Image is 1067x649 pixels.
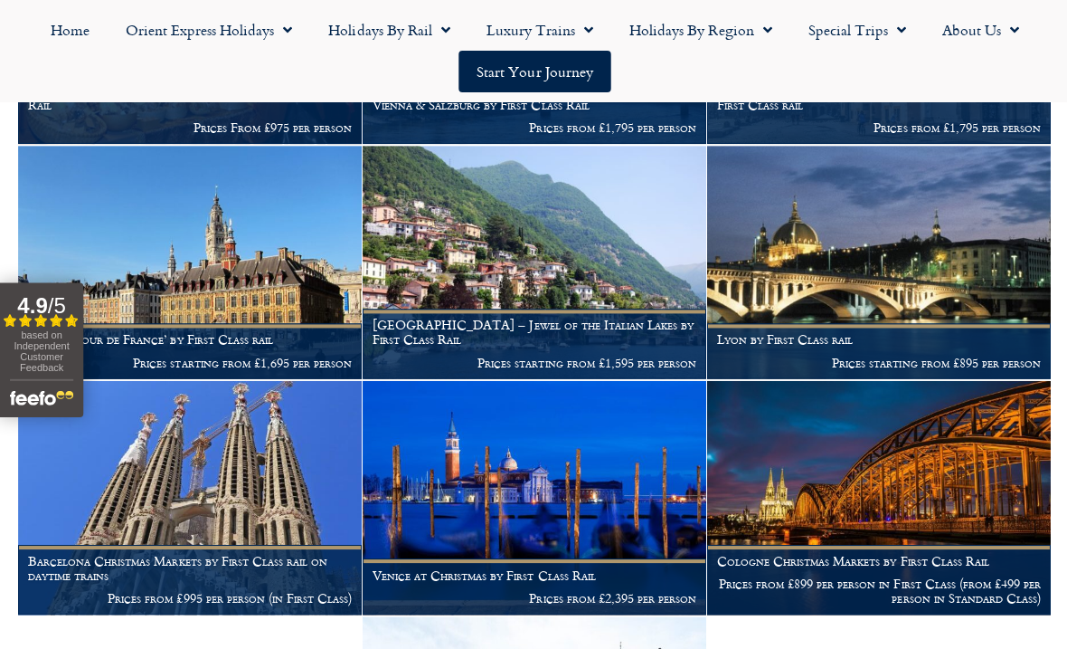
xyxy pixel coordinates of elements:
[28,332,351,347] h1: Grand ‘Tour de France’ by First Class rail
[33,9,108,51] a: Home
[715,120,1038,135] p: Prices from £1,795 per person
[788,9,922,51] a: Special Trips
[922,9,1035,51] a: About Us
[28,553,351,582] h1: Barcelona Christmas Markets by First Class rail on daytime trains
[28,83,351,112] h1: Montreux Luxury Christmas Markets by First Class Rail
[28,355,351,369] p: Prices starting from £1,695 per person
[715,576,1038,605] p: Prices from £899 per person in First Class (from £499 per person in Standard Class)
[108,9,310,51] a: Orient Express Holidays
[18,380,362,615] a: Barcelona Christmas Markets by First Class rail on daytime trains Prices from £995 per person (in...
[372,568,694,582] h1: Venice at Christmas by First Class Rail
[372,355,694,369] p: Prices starting from £1,595 per person
[705,146,1049,380] a: Lyon by First Class rail Prices starting from £895 per person
[467,9,610,51] a: Luxury Trains
[715,355,1038,369] p: Prices starting from £895 per person
[18,146,362,380] a: Grand ‘Tour de France’ by First Class rail Prices starting from £1,695 per person
[28,120,351,135] p: Prices From £975 per person
[715,553,1038,568] h1: Cologne Christmas Markets by First Class Rail
[715,332,1038,347] h1: Lyon by First Class rail
[9,9,1058,92] nav: Menu
[362,380,705,615] a: Venice at Christmas by First Class Rail Prices from £2,395 per person
[610,9,788,51] a: Holidays by Region
[362,146,705,380] a: [GEOGRAPHIC_DATA] – Jewel of the Italian Lakes by First Class Rail Prices starting from £1,595 pe...
[310,9,467,51] a: Holidays by Rail
[28,590,351,605] p: Prices from £995 per person (in First Class)
[372,318,694,347] h1: [GEOGRAPHIC_DATA] – Jewel of the Italian Lakes by First Class Rail
[372,590,694,605] p: Prices from £2,395 per person
[372,120,694,135] p: Prices from £1,795 per person
[715,83,1038,112] h1: [GEOGRAPHIC_DATA] & [GEOGRAPHIC_DATA] by First Class rail
[372,98,694,112] h1: Vienna & Salzburg by First Class Rail
[705,380,1049,615] a: Cologne Christmas Markets by First Class Rail Prices from £899 per person in First Class (from £4...
[458,51,609,92] a: Start your Journey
